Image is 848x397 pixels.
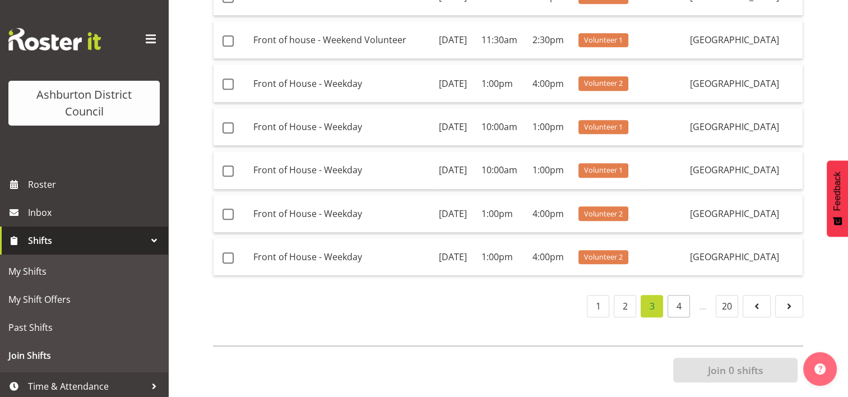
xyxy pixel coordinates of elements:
span: My Shifts [8,263,160,280]
span: Time & Attendance [28,378,146,395]
a: Past Shifts [3,313,165,341]
td: [DATE] [434,21,477,59]
span: My Shift Offers [8,291,160,308]
td: 1:00pm [476,195,528,233]
span: Join 0 shifts [707,363,763,377]
a: 2 [614,295,636,317]
span: Volunteer 1 [584,35,623,45]
td: [DATE] [434,195,477,233]
a: 20 [716,295,738,317]
button: Feedback - Show survey [827,160,848,237]
td: Front of House - Weekday [249,64,434,102]
td: 4:00pm [528,64,574,102]
td: Front of house - Weekend Volunteer [249,21,434,59]
a: 4 [668,295,690,317]
td: 1:00pm [528,108,574,146]
td: 1:00pm [476,64,528,102]
td: 2:30pm [528,21,574,59]
a: Join Shifts [3,341,165,370]
td: [GEOGRAPHIC_DATA] [685,21,803,59]
td: 1:00pm [476,238,528,275]
span: Volunteer 2 [584,78,623,89]
span: Join Shifts [8,347,160,364]
span: Volunteer 1 [584,165,623,176]
a: My Shifts [3,257,165,285]
td: 4:00pm [528,195,574,233]
td: [DATE] [434,108,477,146]
span: Volunteer 1 [584,122,623,132]
td: 10:00am [476,151,528,189]
a: 1 [587,295,609,317]
span: Volunteer 2 [584,252,623,262]
a: My Shift Offers [3,285,165,313]
td: [GEOGRAPHIC_DATA] [685,151,803,189]
td: [DATE] [434,238,477,275]
div: Ashburton District Council [20,86,149,120]
img: Rosterit website logo [8,28,101,50]
td: 10:00am [476,108,528,146]
td: Front of House - Weekday [249,151,434,189]
td: 11:30am [476,21,528,59]
td: 4:00pm [528,238,574,275]
td: Front of House - Weekday [249,108,434,146]
td: [GEOGRAPHIC_DATA] [685,108,803,146]
span: Inbox [28,204,163,221]
span: Feedback [832,172,842,211]
td: Front of House - Weekday [249,195,434,233]
span: Shifts [28,232,146,249]
span: Past Shifts [8,319,160,336]
td: [GEOGRAPHIC_DATA] [685,238,803,275]
span: Roster [28,176,163,193]
button: Join 0 shifts [673,358,798,382]
td: [DATE] [434,151,477,189]
td: [GEOGRAPHIC_DATA] [685,195,803,233]
span: Volunteer 2 [584,209,623,219]
td: [DATE] [434,64,477,102]
img: help-xxl-2.png [814,363,826,375]
td: 1:00pm [528,151,574,189]
td: [GEOGRAPHIC_DATA] [685,64,803,102]
td: Front of House - Weekday [249,238,434,275]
